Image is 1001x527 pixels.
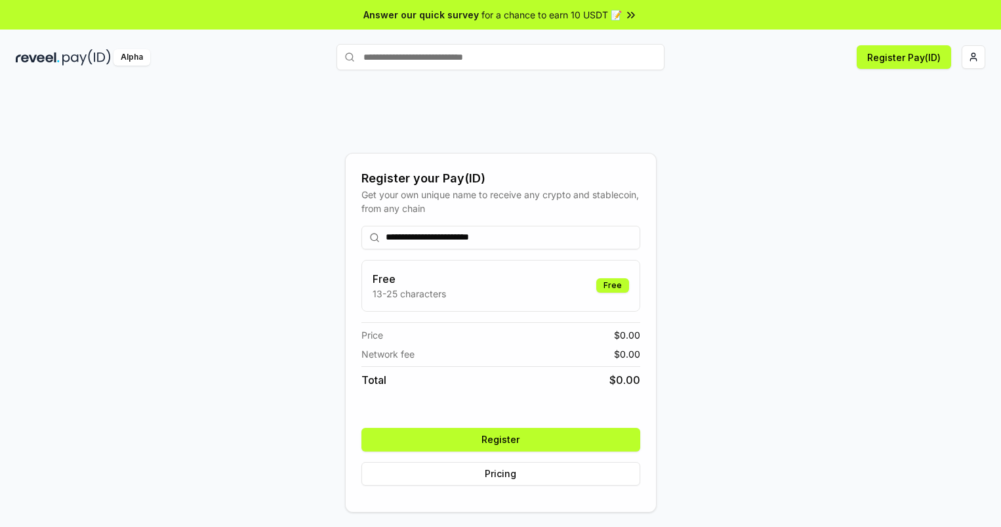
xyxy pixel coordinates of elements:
[361,462,640,486] button: Pricing
[361,169,640,188] div: Register your Pay(ID)
[361,428,640,452] button: Register
[363,8,479,22] span: Answer our quick survey
[373,287,446,301] p: 13-25 characters
[609,372,640,388] span: $ 0.00
[614,328,640,342] span: $ 0.00
[62,49,111,66] img: pay_id
[596,278,629,293] div: Free
[614,347,640,361] span: $ 0.00
[113,49,150,66] div: Alpha
[373,271,446,287] h3: Free
[857,45,951,69] button: Register Pay(ID)
[361,328,383,342] span: Price
[481,8,622,22] span: for a chance to earn 10 USDT 📝
[16,49,60,66] img: reveel_dark
[361,372,386,388] span: Total
[361,188,640,215] div: Get your own unique name to receive any crypto and stablecoin, from any chain
[361,347,415,361] span: Network fee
